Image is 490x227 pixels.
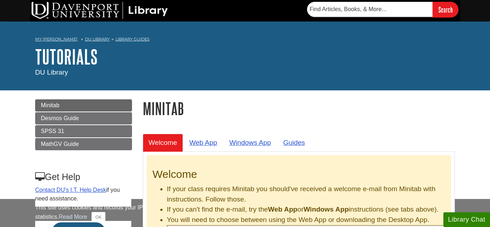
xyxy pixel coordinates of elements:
[35,68,68,76] span: DU Library
[307,2,433,17] input: Find Articles, Books, & More...
[35,186,131,203] p: if you need assistance.
[35,99,132,112] a: Minitab
[152,168,445,180] h2: Welcome
[35,34,455,46] nav: breadcrumb
[143,99,455,118] h1: Minitab
[41,115,79,121] span: Desmos Guide
[307,2,458,17] form: Searches DU Library's articles, books, and more
[167,204,445,215] li: If you can't find the e-mail, try the or instructions (see tabs above).
[41,141,79,147] span: MathGV Guide
[184,134,223,151] a: Web App
[35,125,132,137] a: SPSS 31
[303,205,349,213] b: Windows App
[35,138,132,150] a: MathGV Guide
[32,2,168,19] img: DU Library
[167,184,445,205] li: If your class requires Minitab you should've received a welcome e-mail from Minitab with instruct...
[41,102,60,108] span: Minitab
[223,134,277,151] a: Windows App
[443,212,490,227] button: Library Chat
[116,37,150,42] a: Library Guides
[143,134,183,151] a: Welcome
[268,205,297,213] b: Web App
[35,172,131,182] h3: Get Help
[277,134,311,151] a: Guides
[35,112,132,124] a: Desmos Guide
[35,46,98,68] a: Tutorials
[41,128,64,134] span: SPSS 31
[35,36,77,42] a: My [PERSON_NAME]
[85,37,110,42] a: DU Library
[433,2,458,17] input: Search
[35,187,106,193] a: Contact DU's I.T. Help Desk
